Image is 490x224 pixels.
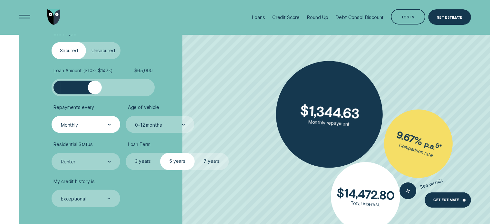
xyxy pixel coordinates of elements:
span: Residential Status [53,141,92,147]
button: Log in [391,9,425,24]
div: Exceptional [61,196,86,201]
span: My credit history is [53,179,94,184]
button: Open Menu [17,9,32,25]
span: See details [419,177,444,190]
span: Repayments every [53,104,94,110]
label: 3 years [126,153,160,170]
div: Loans [252,14,265,20]
label: Secured [52,42,86,59]
button: See details [398,172,445,201]
span: Loan Amount ( $10k - $147k ) [53,68,112,73]
div: Round Up [307,14,328,20]
div: Debt Consol Discount [335,14,384,20]
label: 7 years [195,153,229,170]
label: Unsecured [86,42,120,59]
label: 5 years [160,153,195,170]
div: Renter [61,159,75,164]
div: Credit Score [272,14,300,20]
span: Loan Term [128,141,150,147]
a: Get Estimate [425,192,471,208]
a: Get Estimate [428,9,471,25]
div: 0-12 months [135,122,162,128]
span: Age of vehicle [128,104,159,110]
div: Monthly [61,122,78,128]
img: Wisr [47,9,60,25]
span: $ 65,000 [134,68,153,73]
